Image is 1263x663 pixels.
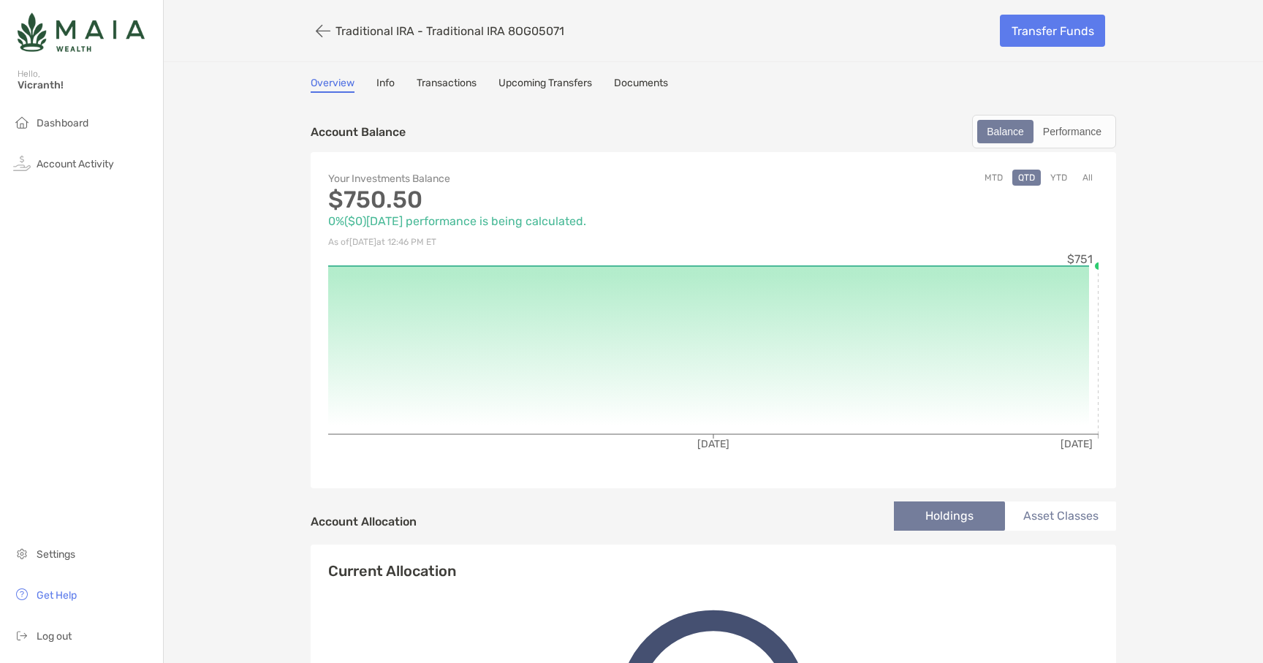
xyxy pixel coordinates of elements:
li: Asset Classes [1005,501,1116,531]
li: Holdings [894,501,1005,531]
span: Dashboard [37,117,88,129]
p: Account Balance [311,123,406,141]
button: YTD [1044,170,1073,186]
img: activity icon [13,154,31,172]
tspan: [DATE] [697,438,729,450]
p: 0% ( $0 ) [DATE] performance is being calculated. [328,212,713,230]
span: Log out [37,630,72,643]
a: Transactions [417,77,477,93]
span: Get Help [37,589,77,602]
button: All [1077,170,1099,186]
a: Upcoming Transfers [498,77,592,93]
h4: Account Allocation [311,515,417,528]
button: MTD [979,170,1009,186]
span: Settings [37,548,75,561]
h4: Current Allocation [328,562,456,580]
button: QTD [1012,170,1041,186]
tspan: $751 [1067,252,1093,266]
img: settings icon [13,545,31,562]
div: segmented control [972,115,1116,148]
div: Balance [979,121,1032,142]
p: $750.50 [328,191,713,209]
img: Zoe Logo [18,6,145,58]
a: Documents [614,77,668,93]
img: logout icon [13,626,31,644]
tspan: [DATE] [1061,438,1093,450]
p: Traditional IRA - Traditional IRA 8OG05071 [335,24,564,38]
img: household icon [13,113,31,131]
a: Transfer Funds [1000,15,1105,47]
span: Account Activity [37,158,114,170]
img: get-help icon [13,586,31,603]
div: Performance [1035,121,1110,142]
a: Info [376,77,395,93]
span: Vicranth! [18,79,154,91]
p: Your Investments Balance [328,170,713,188]
a: Overview [311,77,354,93]
p: As of [DATE] at 12:46 PM ET [328,233,713,251]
